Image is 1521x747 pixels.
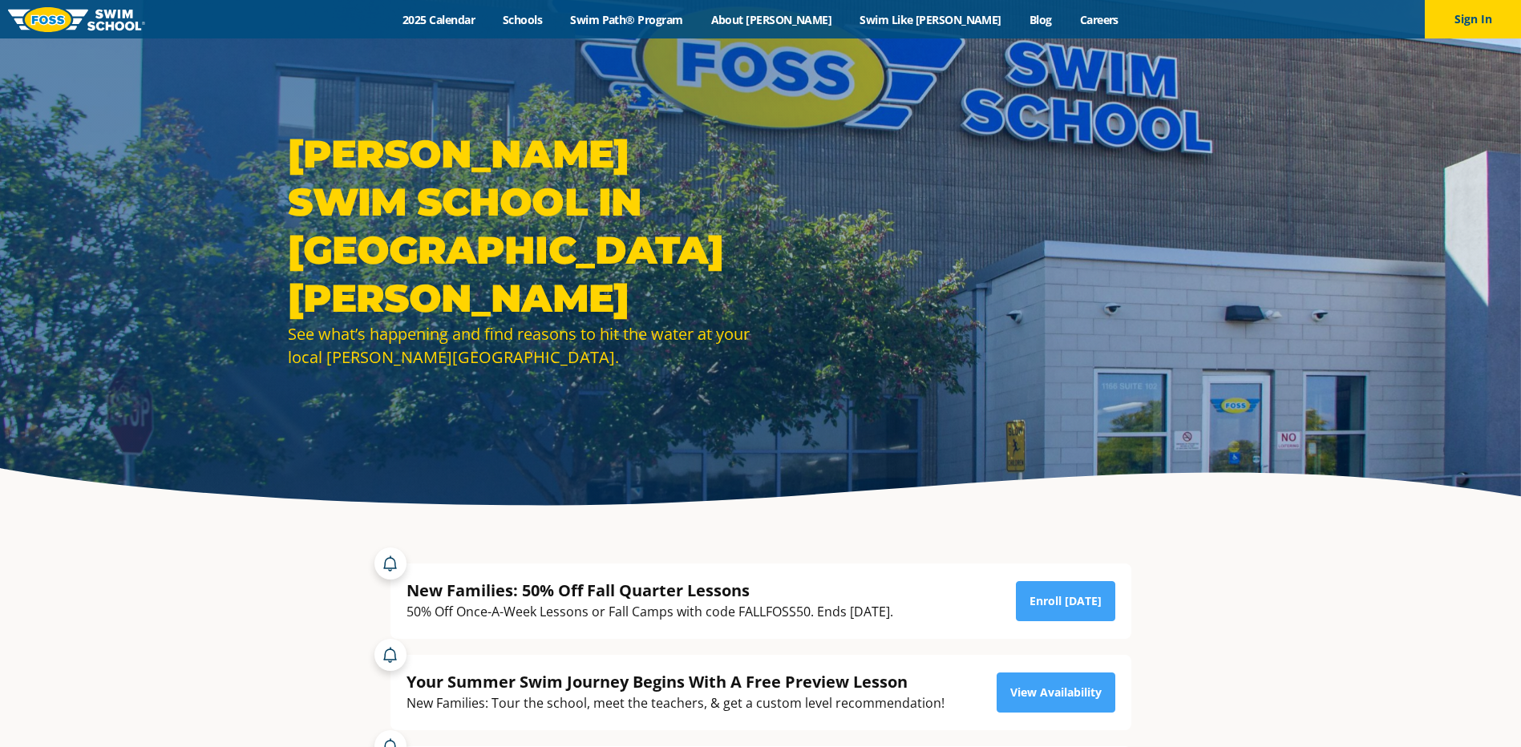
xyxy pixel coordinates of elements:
[288,322,753,369] div: See what’s happening and find reasons to hit the water at your local [PERSON_NAME][GEOGRAPHIC_DATA].
[288,130,753,322] h1: [PERSON_NAME] Swim School in [GEOGRAPHIC_DATA][PERSON_NAME]
[389,12,489,27] a: 2025 Calendar
[407,692,945,714] div: New Families: Tour the school, meet the teachers, & get a custom level recommendation!
[407,601,893,623] div: 50% Off Once-A-Week Lessons or Fall Camps with code FALLFOSS50. Ends [DATE].
[556,12,697,27] a: Swim Path® Program
[846,12,1016,27] a: Swim Like [PERSON_NAME]
[407,579,893,601] div: New Families: 50% Off Fall Quarter Lessons
[1066,12,1132,27] a: Careers
[407,671,945,692] div: Your Summer Swim Journey Begins With A Free Preview Lesson
[489,12,556,27] a: Schools
[997,672,1115,713] a: View Availability
[697,12,846,27] a: About [PERSON_NAME]
[8,7,145,32] img: FOSS Swim School Logo
[1016,581,1115,621] a: Enroll [DATE]
[1015,12,1066,27] a: Blog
